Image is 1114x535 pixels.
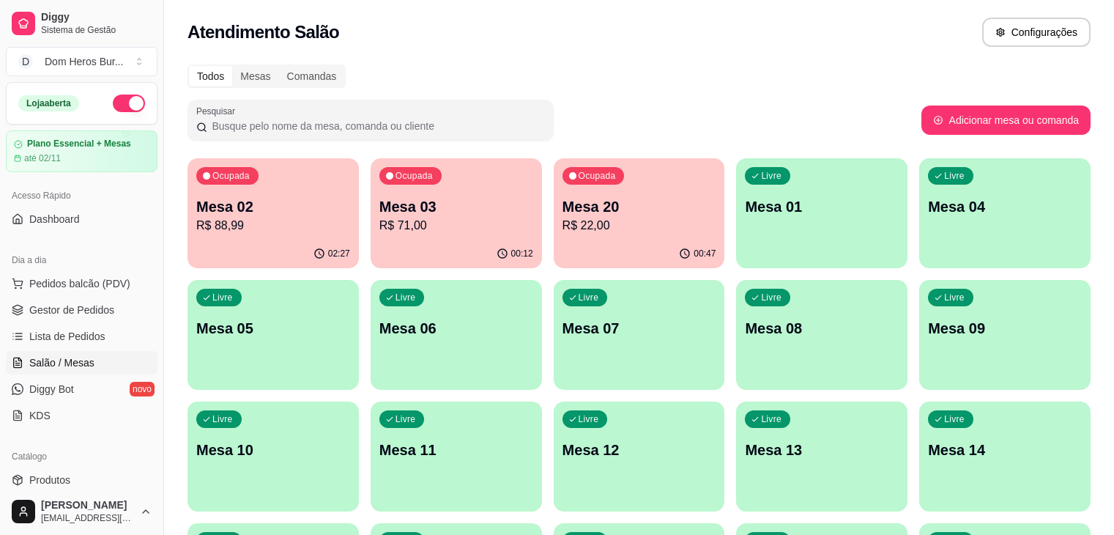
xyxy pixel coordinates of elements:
[944,413,965,425] p: Livre
[196,105,240,117] label: Pesquisar
[379,196,533,217] p: Mesa 03
[554,158,725,268] button: OcupadaMesa 20R$ 22,0000:47
[45,54,123,69] div: Dom Heros Bur ...
[919,402,1091,512] button: LivreMesa 14
[371,280,542,390] button: LivreMesa 06
[694,248,716,259] p: 00:47
[6,298,157,322] a: Gestor de Pedidos
[187,402,359,512] button: LivreMesa 10
[6,207,157,231] a: Dashboard
[761,170,781,182] p: Livre
[18,54,33,69] span: D
[6,184,157,207] div: Acesso Rápido
[6,377,157,401] a: Diggy Botnovo
[29,212,80,226] span: Dashboard
[982,18,1091,47] button: Configurações
[928,440,1082,460] p: Mesa 14
[196,440,350,460] p: Mesa 10
[6,351,157,374] a: Salão / Mesas
[196,318,350,339] p: Mesa 05
[579,170,616,182] p: Ocupada
[379,318,533,339] p: Mesa 06
[6,47,157,76] button: Select a team
[579,413,599,425] p: Livre
[187,158,359,268] button: OcupadaMesa 02R$ 88,9902:27
[562,318,716,339] p: Mesa 07
[745,318,899,339] p: Mesa 08
[232,66,278,86] div: Mesas
[41,512,134,524] span: [EMAIL_ADDRESS][DOMAIN_NAME]
[761,413,781,425] p: Livre
[6,325,157,348] a: Lista de Pedidos
[736,158,907,268] button: LivreMesa 01
[187,21,339,44] h2: Atendimento Salão
[745,196,899,217] p: Mesa 01
[207,119,545,133] input: Pesquisar
[944,292,965,303] p: Livre
[189,66,232,86] div: Todos
[279,66,345,86] div: Comandas
[6,468,157,492] a: Produtos
[18,95,79,111] div: Loja aberta
[371,158,542,268] button: OcupadaMesa 03R$ 71,0000:12
[919,158,1091,268] button: LivreMesa 04
[212,413,233,425] p: Livre
[41,11,152,24] span: Diggy
[562,217,716,235] p: R$ 22,00
[371,402,542,512] button: LivreMesa 11
[579,292,599,303] p: Livre
[29,382,74,396] span: Diggy Bot
[554,402,725,512] button: LivreMesa 12
[29,355,94,370] span: Salão / Mesas
[919,280,1091,390] button: LivreMesa 09
[6,404,157,427] a: KDS
[379,217,533,235] p: R$ 71,00
[379,440,533,460] p: Mesa 11
[29,329,105,344] span: Lista de Pedidos
[187,280,359,390] button: LivreMesa 05
[736,280,907,390] button: LivreMesa 08
[944,170,965,182] p: Livre
[41,499,134,512] span: [PERSON_NAME]
[6,272,157,295] button: Pedidos balcão (PDV)
[27,139,131,150] article: Plano Essencial + Mesas
[928,318,1082,339] p: Mesa 09
[745,440,899,460] p: Mesa 13
[396,170,433,182] p: Ocupada
[212,292,233,303] p: Livre
[196,217,350,235] p: R$ 88,99
[29,303,114,317] span: Gestor de Pedidos
[212,170,250,182] p: Ocupada
[6,6,157,41] a: DiggySistema de Gestão
[554,280,725,390] button: LivreMesa 07
[113,95,145,112] button: Alterar Status
[511,248,533,259] p: 00:12
[6,130,157,172] a: Plano Essencial + Mesasaté 02/11
[24,152,61,164] article: até 02/11
[396,413,416,425] p: Livre
[29,473,70,487] span: Produtos
[6,248,157,272] div: Dia a dia
[6,494,157,529] button: [PERSON_NAME][EMAIL_ADDRESS][DOMAIN_NAME]
[29,408,51,423] span: KDS
[736,402,907,512] button: LivreMesa 13
[41,24,152,36] span: Sistema de Gestão
[29,276,130,291] span: Pedidos balcão (PDV)
[761,292,781,303] p: Livre
[562,440,716,460] p: Mesa 12
[6,445,157,468] div: Catálogo
[928,196,1082,217] p: Mesa 04
[921,106,1091,135] button: Adicionar mesa ou comanda
[328,248,350,259] p: 02:27
[562,196,716,217] p: Mesa 20
[396,292,416,303] p: Livre
[196,196,350,217] p: Mesa 02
